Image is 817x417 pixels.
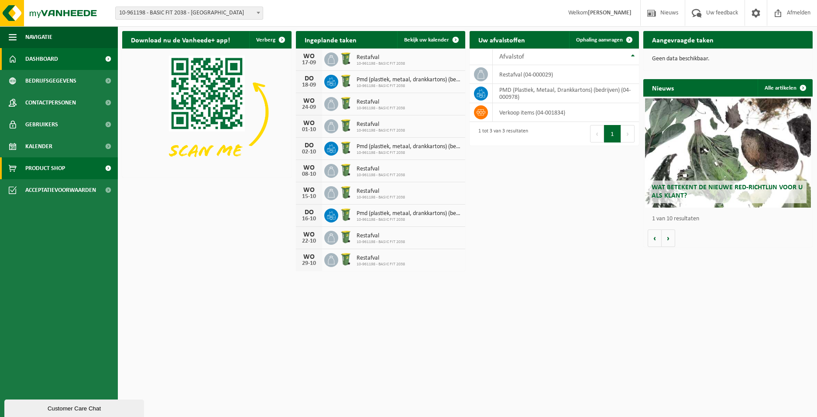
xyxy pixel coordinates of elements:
span: 10-961198 - BASIC FIT 2038 [357,240,405,245]
span: Afvalstof [499,53,524,60]
span: Verberg [256,37,275,43]
img: WB-0240-HPE-GN-51 [338,229,353,244]
img: WB-0240-HPE-GN-51 [338,118,353,133]
div: 16-10 [300,216,318,222]
span: Navigatie [25,26,52,48]
div: WO [300,120,318,127]
button: Next [621,125,635,142]
div: WO [300,231,318,238]
div: WO [300,187,318,194]
div: WO [300,254,318,261]
a: Wat betekent de nieuwe RED-richtlijn voor u als klant? [645,98,811,208]
span: Pmd (plastiek, metaal, drankkartons) (bedrijven) [357,143,461,150]
span: Restafval [357,233,405,240]
iframe: chat widget [4,398,146,417]
img: WB-0240-HPE-GN-51 [338,163,353,177]
span: Pmd (plastiek, metaal, drankkartons) (bedrijven) [357,76,461,83]
img: WB-0240-HPE-GN-51 [338,185,353,200]
button: Vorige [648,229,662,247]
span: Product Shop [25,157,65,179]
span: Restafval [357,166,405,173]
div: 18-09 [300,82,318,88]
span: Restafval [357,121,405,128]
td: restafval (04-000029) [493,65,639,84]
div: 15-10 [300,194,318,200]
button: 1 [604,125,621,142]
span: Contactpersonen [25,92,76,114]
div: 29-10 [300,261,318,267]
button: Volgende [662,229,675,247]
div: DO [300,209,318,216]
h2: Ingeplande taken [296,31,365,48]
span: 10-961198 - BASIC FIT 2038 [357,217,461,222]
a: Alle artikelen [758,79,812,97]
div: 01-10 [300,127,318,133]
span: Bedrijfsgegevens [25,70,76,92]
span: Wat betekent de nieuwe RED-richtlijn voor u als klant? [652,184,803,199]
span: Dashboard [25,48,58,70]
span: Restafval [357,99,405,106]
img: WB-0240-HPE-GN-51 [338,207,353,222]
span: 10-961198 - BASIC FIT 2038 [357,61,405,66]
span: 10-961198 - BASIC FIT 2038 [357,173,405,178]
img: WB-0240-HPE-GN-51 [338,252,353,267]
h2: Download nu de Vanheede+ app! [122,31,239,48]
span: 10-961198 - BASIC FIT 2038 [357,195,405,200]
div: 08-10 [300,171,318,177]
button: Previous [590,125,604,142]
span: Ophaling aanvragen [576,37,623,43]
span: 10-961198 - BASIC FIT 2038 - BRUSSEL [116,7,263,19]
h2: Nieuws [643,79,683,96]
td: verkoop items (04-001834) [493,103,639,122]
span: Bekijk uw kalender [404,37,449,43]
p: Geen data beschikbaar. [652,56,804,62]
span: Pmd (plastiek, metaal, drankkartons) (bedrijven) [357,210,461,217]
button: Verberg [249,31,291,49]
p: 1 van 10 resultaten [652,216,808,222]
div: 1 tot 3 van 3 resultaten [474,124,528,143]
span: 10-961198 - BASIC FIT 2038 [357,106,405,111]
span: Restafval [357,255,405,262]
h2: Uw afvalstoffen [470,31,534,48]
div: 24-09 [300,104,318,111]
span: 10-961198 - BASIC FIT 2038 [357,150,461,156]
img: WB-0240-HPE-GN-51 [338,73,353,88]
div: 02-10 [300,149,318,155]
span: 10-961198 - BASIC FIT 2038 - BRUSSEL [115,7,263,20]
span: 10-961198 - BASIC FIT 2038 [357,128,405,133]
div: WO [300,97,318,104]
div: 22-10 [300,238,318,244]
span: 10-961198 - BASIC FIT 2038 [357,83,461,89]
span: Gebruikers [25,114,58,136]
strong: [PERSON_NAME] [588,10,632,16]
span: Restafval [357,54,405,61]
div: DO [300,142,318,149]
img: Download de VHEPlus App [122,49,292,176]
span: Acceptatievoorwaarden [25,179,96,201]
span: Restafval [357,188,405,195]
div: WO [300,164,318,171]
img: WB-0240-HPE-GN-51 [338,96,353,111]
div: WO [300,53,318,60]
div: DO [300,75,318,82]
a: Ophaling aanvragen [569,31,638,49]
img: WB-0240-HPE-GN-51 [338,140,353,155]
img: WB-0240-HPE-GN-51 [338,51,353,66]
div: 17-09 [300,60,318,66]
span: 10-961198 - BASIC FIT 2038 [357,262,405,267]
span: Kalender [25,136,52,157]
h2: Aangevraagde taken [643,31,722,48]
a: Bekijk uw kalender [397,31,464,49]
td: PMD (Plastiek, Metaal, Drankkartons) (bedrijven) (04-000978) [493,84,639,103]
